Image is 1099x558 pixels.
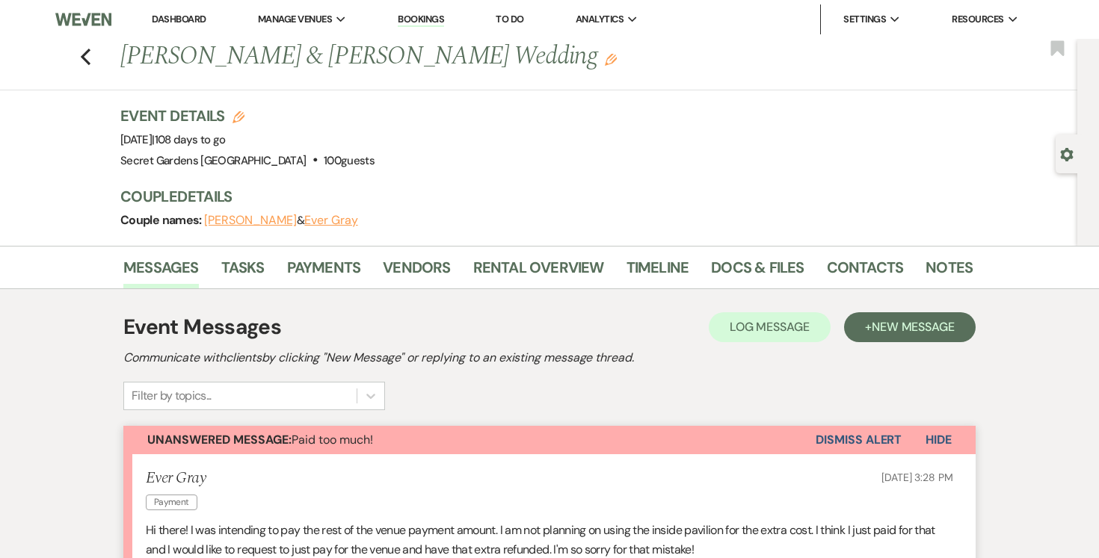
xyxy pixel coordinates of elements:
a: To Do [496,13,523,25]
span: Analytics [576,12,624,27]
strong: Unanswered Message: [147,432,292,447]
a: Notes [926,255,973,288]
button: Unanswered Message:Paid too much! [123,426,816,454]
span: Secret Gardens [GEOGRAPHIC_DATA] [120,153,307,168]
button: Edit [605,52,617,66]
a: Bookings [398,13,444,27]
span: & [204,213,358,228]
span: Resources [952,12,1003,27]
h5: Ever Gray [146,469,206,488]
span: 108 days to go [155,132,226,147]
h2: Communicate with clients by clicking "New Message" or replying to an existing message thread. [123,349,976,367]
a: Docs & Files [711,255,804,288]
button: Log Message [709,312,831,342]
a: Payments [287,255,361,288]
h1: Event Messages [123,311,281,343]
span: Couple names: [120,212,204,228]
span: | [152,132,225,147]
button: Hide [902,426,976,454]
a: Timeline [627,255,689,288]
a: Rental Overview [473,255,604,288]
a: Vendors [383,255,450,288]
h1: [PERSON_NAME] & [PERSON_NAME] Wedding [120,39,790,75]
span: Paid too much! [147,432,373,447]
h3: Event Details [120,105,375,126]
button: Dismiss Alert [816,426,902,454]
h3: Couple Details [120,186,958,207]
a: Messages [123,255,199,288]
span: [DATE] [120,132,226,147]
span: [DATE] 3:28 PM [881,471,953,484]
img: Weven Logo [55,4,111,35]
div: Filter by topics... [132,387,212,405]
button: [PERSON_NAME] [204,214,297,226]
span: New Message [872,319,955,335]
button: Open lead details [1060,146,1074,161]
span: 100 guests [324,153,375,168]
a: Contacts [827,255,904,288]
span: Payment [146,495,197,510]
span: Log Message [730,319,810,335]
a: Tasks [221,255,265,288]
span: Manage Venues [258,12,332,27]
a: Dashboard [152,13,206,25]
button: +New Message [844,312,976,342]
span: Hide [926,432,952,447]
button: Ever Gray [304,214,357,226]
span: Settings [843,12,886,27]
